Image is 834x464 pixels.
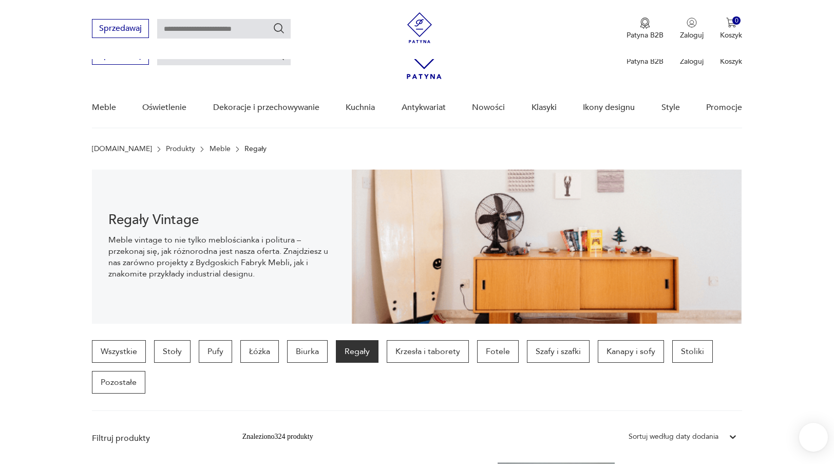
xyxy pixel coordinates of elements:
[92,26,149,33] a: Sprzedawaj
[640,17,650,29] img: Ikona medalu
[404,12,435,43] img: Patyna - sklep z meblami i dekoracjami vintage
[352,170,742,324] img: dff48e7735fce9207bfd6a1aaa639af4.png
[680,17,704,40] button: Zaloguj
[672,340,713,363] a: Stoliki
[108,214,336,226] h1: Regały Vintage
[92,371,145,394] a: Pozostałe
[720,17,742,40] button: 0Koszyk
[402,88,446,127] a: Antykwariat
[92,145,152,153] a: [DOMAIN_NAME]
[142,88,186,127] a: Oświetlenie
[687,17,697,28] img: Ikonka użytkownika
[583,88,635,127] a: Ikony designu
[210,145,231,153] a: Meble
[627,57,664,66] p: Patyna B2B
[706,88,742,127] a: Promocje
[598,340,664,363] a: Kanapy i sofy
[629,431,718,442] div: Sortuj według daty dodania
[627,17,664,40] button: Patyna B2B
[92,52,149,60] a: Sprzedawaj
[799,423,828,452] iframe: Smartsupp widget button
[92,88,116,127] a: Meble
[108,234,336,280] p: Meble vintage to nie tylko meblościanka i politura – przekonaj się, jak różnorodna jest nasza ofe...
[532,88,557,127] a: Klasyki
[726,17,736,28] img: Ikona koszyka
[92,19,149,38] button: Sprzedawaj
[627,30,664,40] p: Patyna B2B
[680,57,704,66] p: Zaloguj
[213,88,319,127] a: Dekoracje i przechowywanie
[92,433,218,444] p: Filtruj produkty
[336,340,378,363] a: Regały
[287,340,328,363] a: Biurka
[527,340,590,363] a: Szafy i szafki
[240,340,279,363] a: Łóżka
[477,340,519,363] a: Fotele
[242,431,313,442] div: Znaleziono 324 produkty
[732,16,741,25] div: 0
[661,88,680,127] a: Style
[720,57,742,66] p: Koszyk
[92,340,146,363] a: Wszystkie
[244,145,267,153] p: Regały
[472,88,505,127] a: Nowości
[273,22,285,34] button: Szukaj
[720,30,742,40] p: Koszyk
[627,17,664,40] a: Ikona medaluPatyna B2B
[346,88,375,127] a: Kuchnia
[154,340,191,363] a: Stoły
[199,340,232,363] a: Pufy
[166,145,195,153] a: Produkty
[387,340,469,363] a: Krzesła i taborety
[680,30,704,40] p: Zaloguj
